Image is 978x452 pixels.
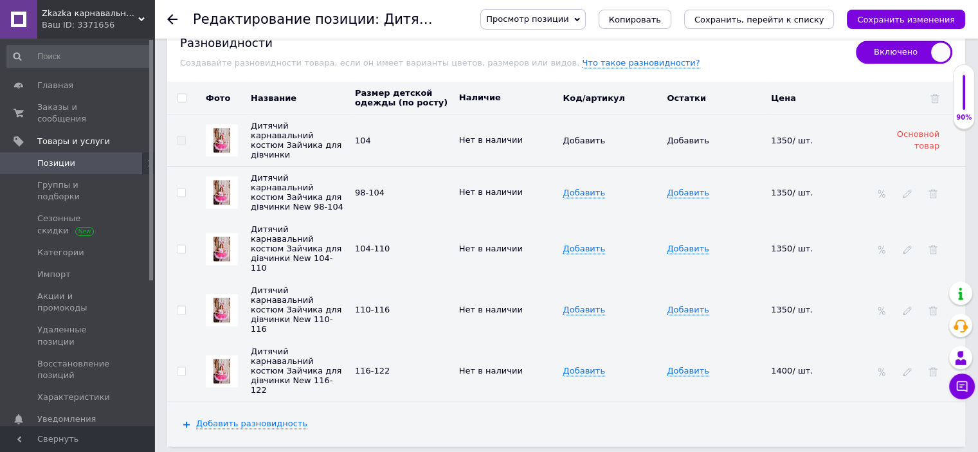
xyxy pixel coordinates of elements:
span: 110-116 [355,305,390,314]
body: Визуальный текстовый редактор, 7CF696E1-7CC5-445B-82E1-E9223B8CEC35 [13,13,269,76]
span: 104 [355,136,371,145]
p: У комплекті: вушка, футболка, спідниця, хвіст ⠀ Розмір: 98-122. [13,13,269,54]
span: Восстановление позиций [37,358,119,381]
span: Акции и промокоды [37,291,119,314]
div: Разновидности [180,35,843,51]
span: Нет в наличии [459,135,523,145]
div: Ваш ID: 3371656 [42,19,154,31]
span: Дитячий карнавальний костюм Зайчика для дівчинки New 116-122 [251,347,341,395]
span: Импорт [37,269,71,280]
span: Категории [37,247,84,258]
span: Заказы и сообщения [37,102,119,125]
td: Данные основного товара [768,114,872,167]
span: Добавить [563,366,604,376]
span: Добавить [667,305,709,315]
span: Данные основного товара [667,136,709,145]
input: Поиск [6,45,152,68]
span: 1350/ шт. [771,136,813,145]
th: Остатки [664,82,768,114]
span: Добавить [563,244,604,254]
button: Сохранить, перейти к списку [684,10,835,29]
span: Добавить [667,366,709,376]
span: Добавить [563,136,604,145]
p: Костюм Зайки [13,13,269,28]
span: Характеристики [37,392,110,403]
span: Удаленные позиции [37,324,119,347]
span: Нет в наличии [459,244,523,253]
span: Добавить [563,188,604,198]
button: Копировать [599,10,671,29]
span: Просмотр позиции [486,14,568,24]
span: 1400/ шт. [771,366,813,375]
span: Добавить [563,305,604,315]
div: 90% Качество заполнения [953,64,975,129]
div: 90% [954,113,974,122]
span: Добавить разновидность [196,419,307,429]
span: Добавить [667,188,709,198]
td: Данные основного товара [352,114,456,167]
div: Вернуться назад [167,14,177,24]
span: Дитячий карнавальний костюм Зайчика для дівчинки [251,121,341,159]
span: Основной товар [897,129,939,150]
td: Данные основного товара [559,114,664,167]
span: 1350/ шт. [771,188,813,197]
span: Уведомления [37,413,96,425]
span: Сезонные скидки [37,213,119,236]
i: Сохранить, перейти к списку [694,15,824,24]
span: Дитячий карнавальний костюм Зайчика для дівчинки New 110-116 [251,285,341,334]
span: Включено [856,41,952,64]
span: Группы и подборки [37,179,119,203]
th: Цена [768,82,872,114]
i: Сохранить изменения [857,15,955,24]
span: Добавить [667,244,709,254]
span: Нет в наличии [459,366,523,375]
span: Позиции [37,158,75,169]
span: 104-110 [355,244,390,253]
span: 1350/ шт. [771,305,813,314]
span: Главная [37,80,73,91]
span: Zkazka карнавальные костюмы для детей и взрослых, костюмы для аниматоров. [42,8,138,19]
span: Дитячий карнавальний костюм Зайчика для дівчинки New 104-110 [251,224,341,273]
button: Чат с покупателем [949,374,975,399]
th: Наличие [456,82,560,114]
th: Название [248,82,352,114]
span: 116-122 [355,366,390,375]
span: Дитячий карнавальний костюм Зайчика для дівчинки New 98-104 [251,173,343,212]
span: Что такое разновидности? [582,58,700,68]
span: 1350/ шт. [771,244,813,253]
span: Размер детской одежды (по росту) [355,88,448,107]
span: 98-104 [355,188,385,197]
body: Визуальный текстовый редактор, CF054E3F-E830-402F-BA55-12D1D744721C [13,13,269,54]
th: Код/артикул [559,82,664,114]
button: Сохранить изменения [847,10,965,29]
th: Фото [196,82,248,114]
td: Данные основного товара [456,114,560,167]
span: Нет в наличии [459,187,523,197]
p: В комплекте: ушки, футболка, юбка, хвост, рукавички ⠀ Размер: 98 - 122 [13,36,269,76]
span: Нет в наличии [459,305,523,314]
span: Товары и услуги [37,136,110,147]
h1: Редактирование позиции: Дитячий карнавальний костюм Зайчика для дівчинки [193,12,769,27]
span: Создавайте разновидности товара, если он имеет варианты цветов, размеров или видов. [180,58,582,68]
span: Копировать [609,15,661,24]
